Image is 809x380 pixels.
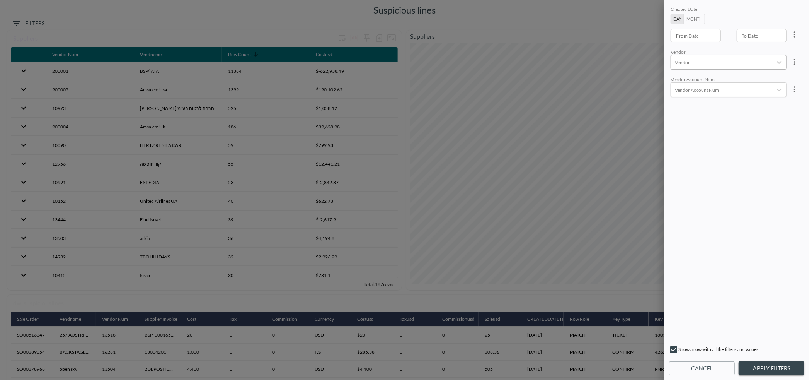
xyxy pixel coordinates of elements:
button: more [787,27,802,42]
input: YYYY-MM-DD [737,29,787,42]
input: YYYY-MM-DD [671,29,721,42]
button: Cancel [669,361,735,376]
p: – [727,31,731,39]
div: Vendor [671,49,787,55]
button: more [787,54,802,70]
button: Month [684,14,705,24]
button: more [787,82,802,97]
button: Apply Filters [739,361,804,376]
button: Day [671,14,684,24]
div: Vendor Account Num [671,77,787,82]
div: Created Date [671,6,787,14]
div: Show a row with all the filters and values [669,345,804,358]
